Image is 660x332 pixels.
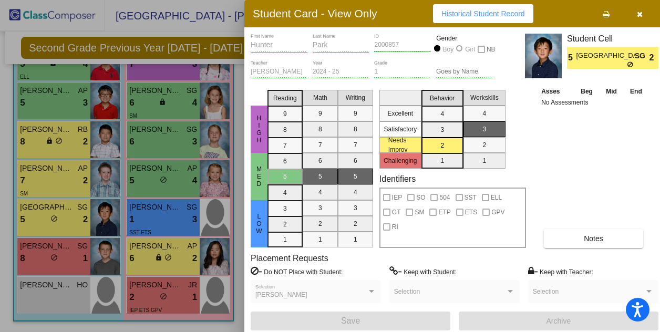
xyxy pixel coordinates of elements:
th: End [623,86,648,97]
span: Historical Student Record [441,9,525,18]
span: HIgh [254,115,264,144]
span: ETP [438,206,450,219]
label: = Keep with Teacher: [528,266,593,277]
span: RI [392,221,398,233]
span: SO [416,191,425,204]
span: GPV [491,206,504,219]
span: 2 [649,51,658,64]
div: Girl [465,45,475,54]
span: [GEOGRAPHIC_DATA] [576,50,634,61]
span: 5 [567,51,576,64]
input: year [313,68,369,76]
mat-label: Gender [436,34,493,43]
td: No Assessments [539,97,649,108]
button: Notes [544,229,643,248]
span: SG [635,50,649,61]
span: SST [465,191,477,204]
button: Save [251,312,450,330]
input: Enter ID [374,41,431,49]
span: GT [392,206,401,219]
button: Historical Student Record [433,4,533,23]
th: Beg [574,86,599,97]
button: Archive [459,312,658,330]
h3: Student Card - View Only [253,7,377,20]
h3: Student Cell [567,34,658,44]
label: Placement Requests [251,253,328,263]
label: = Keep with Student: [389,266,457,277]
span: Archive [546,317,571,325]
span: Save [341,316,360,325]
input: goes by name [436,68,493,76]
span: IEP [392,191,402,204]
span: SM [415,206,424,219]
th: Asses [539,86,574,97]
span: Low [254,213,264,235]
span: NB [487,43,496,56]
span: Med [254,165,264,188]
span: Notes [584,234,603,243]
input: teacher [251,68,307,76]
label: Identifiers [379,174,416,184]
span: [PERSON_NAME] [255,291,307,298]
th: Mid [600,86,623,97]
span: ELL [491,191,502,204]
input: grade [374,68,431,76]
span: ETS [465,206,477,219]
div: Boy [442,45,454,54]
span: 504 [439,191,450,204]
label: = Do NOT Place with Student: [251,266,343,277]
